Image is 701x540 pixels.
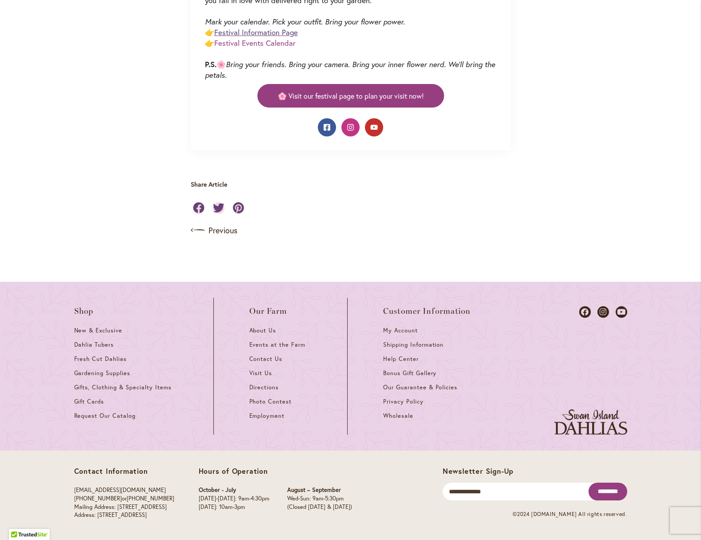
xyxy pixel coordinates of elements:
[257,84,444,108] a: 🌸 Visit our festival page to plan your visit now!
[365,118,383,136] a: YouTube: Swan Island Dahlias
[579,306,591,318] a: Dahlias on Facebook
[249,327,276,334] span: About Us
[383,355,419,363] span: Help Center
[443,466,513,476] span: Newsletter Sign-Up
[74,327,123,334] span: New & Exclusive
[74,384,172,391] span: Gifts, Clothing & Specialty Items
[199,495,269,503] p: [DATE]-[DATE]: 9am-4:30pm
[249,355,283,363] span: Contact Us
[74,307,94,316] span: Shop
[383,412,413,420] span: Wholesale
[205,59,216,69] strong: P.S.
[199,486,269,495] p: October - July
[278,91,424,101] span: 🌸 Visit our festival page to plan your visit now!
[318,118,336,136] a: Facebook: Swan Island Dahlias
[205,60,495,80] em: Bring your friends. Bring your camera. Bring your inner flower nerd. We’ll bring the petals.
[127,495,174,502] a: [PHONE_NUMBER]
[383,369,437,377] span: Bonus Gift Gallery
[597,306,609,318] a: Dahlias on Instagram
[383,327,418,334] span: My Account
[287,486,352,495] p: August – September
[213,202,224,214] a: Share on Twitter
[287,495,352,503] p: Wed-Sun: 9am-5:30pm
[193,202,204,214] a: Share on Facebook
[383,341,444,348] span: Shipping Information
[214,38,296,48] a: Festival Events Calendar
[199,503,269,512] p: [DATE]: 10am-3pm
[74,369,130,377] span: Gardening Supplies
[214,27,298,37] a: Festival Information Page
[287,503,352,512] p: (Closed [DATE] & [DATE])
[74,398,104,405] span: Gift Cards
[74,355,127,363] span: Fresh Cut Dahlias
[74,467,174,476] p: Contact Information
[74,341,114,348] span: Dahlia Tubers
[249,341,305,348] span: Events at the Farm
[616,306,627,318] a: Dahlias on Youtube
[249,398,292,405] span: Photo Contest
[205,17,405,26] em: Mark your calendar. Pick your outfit. Bring your flower power.
[199,467,352,476] p: Hours of Operation
[383,398,424,405] span: Privacy Policy
[191,223,205,237] img: arrow icon
[74,486,166,494] a: [EMAIL_ADDRESS][DOMAIN_NAME]
[74,486,174,519] p: or Mailing Address: [STREET_ADDRESS] Address: [STREET_ADDRESS]
[191,223,237,237] a: Previous
[383,307,471,316] span: Customer Information
[383,384,457,391] span: Our Guarantee & Policies
[74,495,122,502] a: [PHONE_NUMBER]
[249,369,272,377] span: Visit Us
[233,202,244,214] a: Share on Pinterest
[249,307,288,316] span: Our Farm
[249,412,285,420] span: Employment
[341,118,360,136] a: Instagram: Swan Island Dahlias
[191,180,240,189] p: Share Article
[74,412,136,420] span: Request Our Catalog
[249,384,279,391] span: Directions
